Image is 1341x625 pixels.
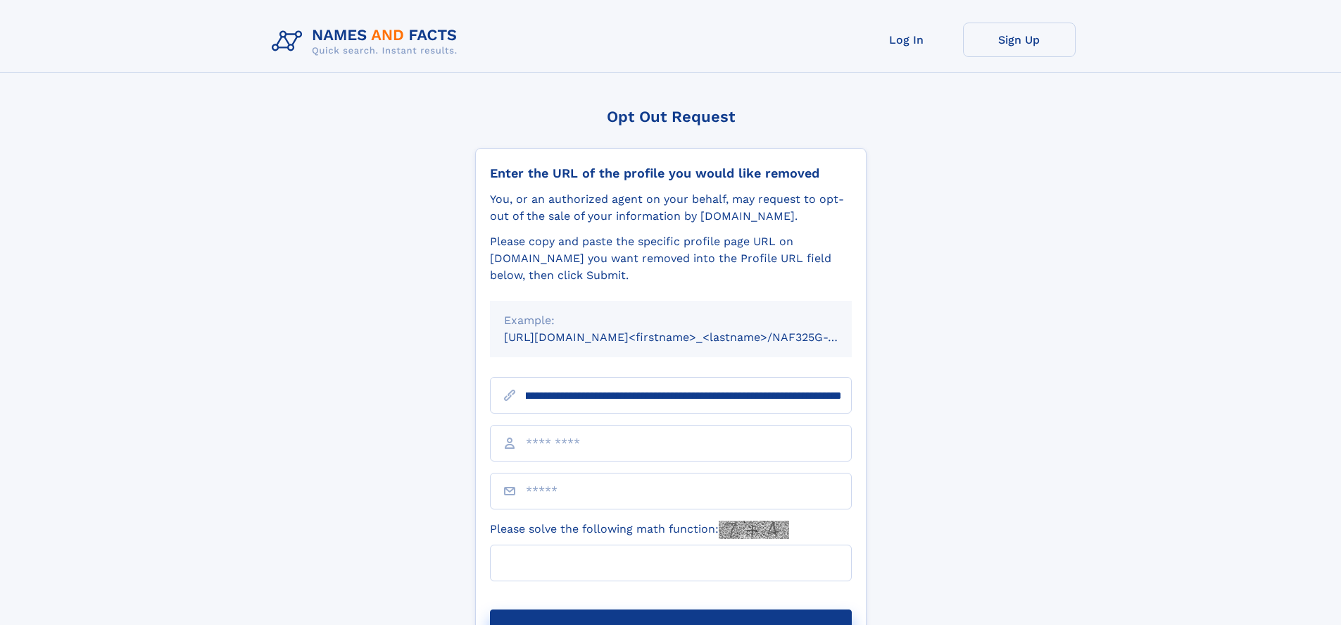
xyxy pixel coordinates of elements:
[490,233,852,284] div: Please copy and paste the specific profile page URL on [DOMAIN_NAME] you want removed into the Pr...
[504,312,838,329] div: Example:
[504,330,879,344] small: [URL][DOMAIN_NAME]<firstname>_<lastname>/NAF325G-xxxxxxxx
[490,166,852,181] div: Enter the URL of the profile you would like removed
[963,23,1076,57] a: Sign Up
[850,23,963,57] a: Log In
[266,23,469,61] img: Logo Names and Facts
[475,108,867,125] div: Opt Out Request
[490,521,789,539] label: Please solve the following math function:
[490,191,852,225] div: You, or an authorized agent on your behalf, may request to opt-out of the sale of your informatio...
